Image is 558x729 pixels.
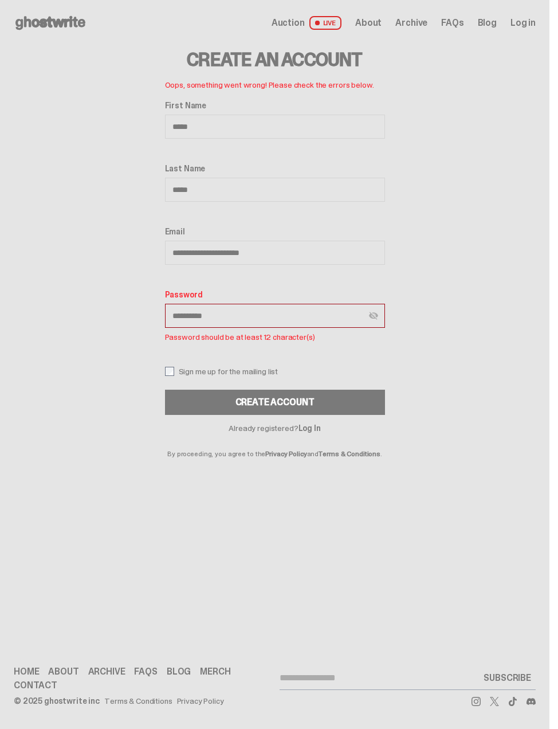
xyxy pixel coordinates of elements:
a: Log In [298,423,321,433]
a: FAQs [134,667,157,676]
div: © 2025 ghostwrite inc [14,697,100,705]
a: Terms & Conditions [319,449,380,458]
label: First Name [165,101,385,110]
a: Archive [395,18,427,28]
a: Auction LIVE [272,16,341,30]
a: Contact [14,681,57,690]
a: Blog [478,18,497,28]
a: Home [14,667,39,676]
p: By proceeding, you agree to the and . [165,432,385,457]
p: Password should be at least 12 character(s) [165,330,385,344]
a: Log in [510,18,536,28]
span: LIVE [309,16,342,30]
a: Archive [88,667,125,676]
a: FAQs [441,18,463,28]
p: Oops, something went wrong! Please check the errors below. [165,78,385,92]
label: Password [165,290,385,299]
a: About [355,18,382,28]
h3: Create an Account [165,50,385,69]
button: CREATE ACCOUNT [165,390,385,415]
label: Email [165,227,385,236]
a: Terms & Conditions [104,697,172,705]
a: Privacy Policy [177,697,224,705]
img: Hide password [369,311,378,320]
span: Auction [272,18,305,28]
label: Sign me up for the mailing list [165,367,385,376]
p: Already registered? [165,424,385,432]
button: SUBSCRIBE [479,667,536,689]
a: Privacy Policy [265,449,306,458]
a: Blog [167,667,191,676]
input: Sign me up for the mailing list [165,367,174,376]
label: Last Name [165,164,385,173]
a: Merch [200,667,230,676]
a: About [48,667,78,676]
